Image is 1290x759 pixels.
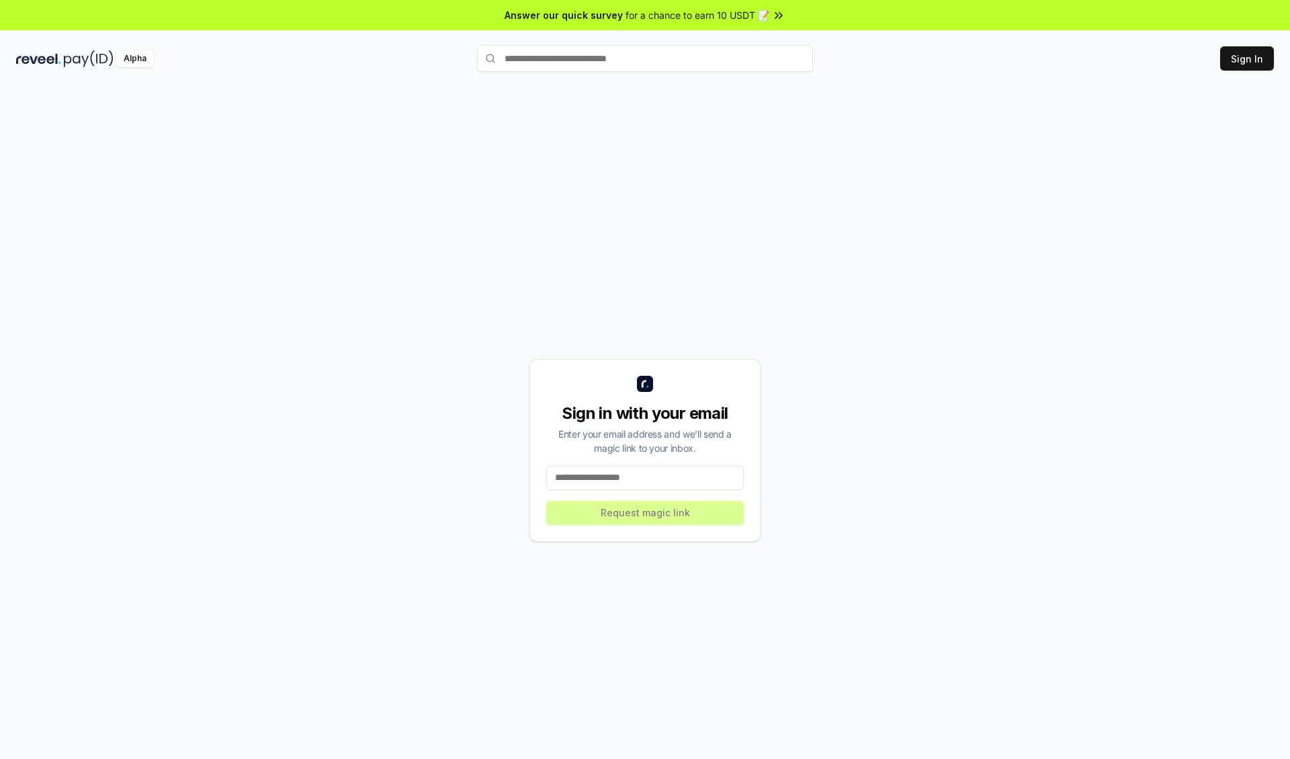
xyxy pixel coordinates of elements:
img: reveel_dark [16,50,61,67]
img: logo_small [637,376,653,392]
div: Sign in with your email [546,403,744,424]
button: Sign In [1220,46,1274,71]
div: Alpha [116,50,154,67]
img: pay_id [64,50,114,67]
span: for a chance to earn 10 USDT 📝 [626,8,769,22]
div: Enter your email address and we’ll send a magic link to your inbox. [546,427,744,455]
span: Answer our quick survey [505,8,623,22]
